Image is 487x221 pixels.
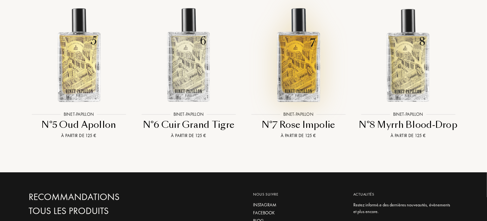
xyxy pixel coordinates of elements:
[26,119,131,131] div: N°5 Oud Apollon
[249,5,348,104] img: N°7 Rose Impolie Binet Papillon
[356,119,461,131] div: N°8 Myrrh Blood-Drop
[280,111,317,118] div: Binet-Papillon
[246,132,351,139] div: À partir de 125 €
[139,5,238,104] img: N°6 Cuir Grand Tigre Binet Papillon
[136,119,241,131] div: N°6 Cuir Grand Tigre
[29,205,166,217] a: Tous les produits
[29,191,166,203] a: Recommandations
[353,191,454,197] div: Actualités
[136,132,241,139] div: À partir de 125 €
[253,191,344,197] div: Nous suivre
[353,202,454,215] div: Restez informé.e des dernières nouveautés, évènements et plus encore.
[359,5,458,104] img: N°8 Myrrh Blood-Drop Binet Papillon
[170,111,207,118] div: Binet-Papillon
[60,111,97,118] div: Binet-Papillon
[26,132,131,139] div: À partir de 125 €
[253,202,344,208] a: Instagram
[356,132,461,139] div: À partir de 125 €
[246,119,351,131] div: N°7 Rose Impolie
[29,5,128,104] img: N°5 Oud Apollon Binet Papillon
[253,210,344,216] a: Facebook
[390,111,427,118] div: Binet-Papillon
